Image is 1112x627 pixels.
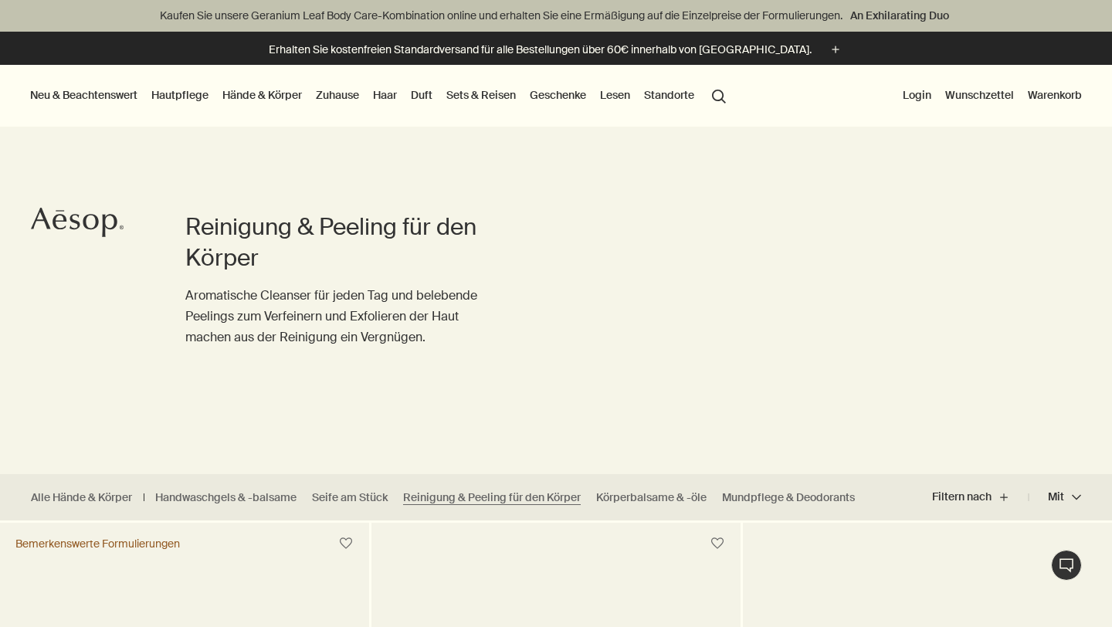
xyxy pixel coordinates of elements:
[31,490,132,505] a: Alle Hände & Körper
[596,490,707,505] a: Körperbalsame & -öle
[185,212,494,273] h1: Reinigung & Peeling für den Körper
[185,285,494,348] p: Aromatische Cleanser für jeden Tag und belebende Peelings zum Verfeinern und Exfolieren der Haut ...
[31,207,124,238] svg: Aesop
[703,530,731,558] button: Zum Wunschzettel hinzufügen
[705,80,733,110] button: Menüpunkt "Suche" öffnen
[27,65,733,127] nav: primary
[15,537,180,551] div: Bemerkenswerte Formulierungen
[148,85,212,105] a: Hautpflege
[219,85,305,105] a: Hände & Körper
[932,479,1029,516] button: Filtern nach
[403,490,581,505] a: Reinigung & Peeling für den Körper
[900,65,1085,127] nav: supplementary
[313,85,362,105] a: Zuhause
[27,203,127,246] a: Aesop
[370,85,400,105] a: Haar
[942,85,1017,105] a: Wunschzettel
[1051,550,1082,581] button: Live Support Chat
[443,85,519,105] a: Sets & Reisen
[1025,85,1085,105] button: Warenkorb
[847,7,952,24] a: An Exhilarating Duo
[900,85,934,105] button: Login
[312,490,388,505] a: Seife am Stück
[332,530,360,558] button: Zum Wunschzettel hinzufügen
[1052,552,1086,596] font: Live Support Chat
[269,41,844,59] button: Erhalten Sie kostenfreien Standardversand für alle Bestellungen über 60€ innerhalb von [GEOGRAPHI...
[408,85,436,105] a: Duft
[27,85,141,105] button: Neu & Beachtenswert
[527,85,589,105] a: Geschenke
[155,490,297,505] a: Handwaschgels & -balsame
[641,85,697,105] button: Standorte
[1029,479,1081,516] button: Mit
[269,42,812,58] p: Erhalten Sie kostenfreien Standardversand für alle Bestellungen über 60€ innerhalb von [GEOGRAPHI...
[722,490,855,505] a: Mundpflege & Deodorants
[15,8,1097,24] p: Kaufen Sie unsere Geranium Leaf Body Care-Kombination online und erhalten Sie eine Ermäßigung auf...
[597,85,633,105] a: Lesen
